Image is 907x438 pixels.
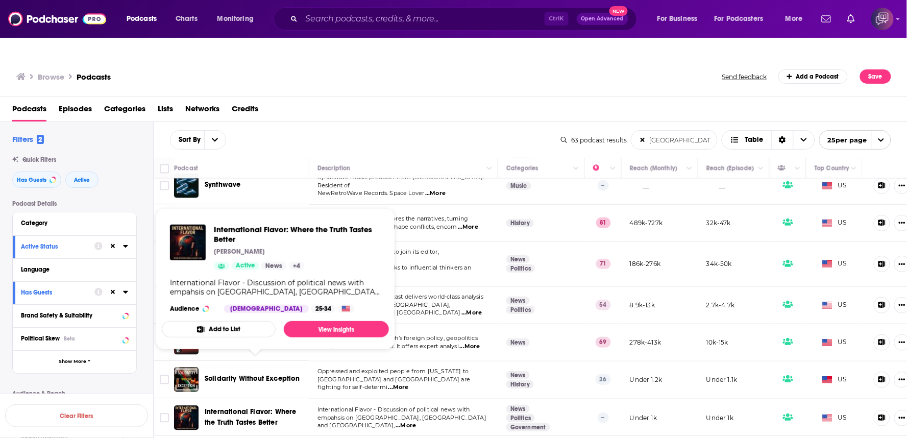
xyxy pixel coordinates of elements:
div: Language [21,266,121,273]
a: Show notifications dropdown [843,10,859,28]
h2: Choose List sort [170,130,226,150]
p: Under 1k [706,413,733,422]
span: 25 per page [820,132,867,148]
span: US [822,413,847,423]
span: Oppressed and exploited people from [US_STATE] to [317,368,469,375]
p: __ [630,181,649,190]
div: Reach (Monthly) [630,162,677,175]
button: Choose View [722,130,815,150]
span: Show More [59,359,86,364]
div: Brand Safety & Suitability [21,312,119,319]
button: Column Actions [792,163,804,175]
p: 186k-276k [630,259,661,268]
p: -- [598,412,609,423]
img: Solidarity Without Exception [174,368,199,392]
a: Synthwave [174,174,199,198]
p: Under 1.2k [630,375,663,384]
span: US [822,218,847,228]
button: open menu [650,11,710,27]
span: More [786,12,803,26]
a: Charts [169,11,204,27]
button: Has Guests [21,286,94,299]
button: Political SkewBeta [21,332,128,345]
a: Podcasts [12,101,46,121]
button: Column Actions [483,163,496,175]
p: 71 [596,259,611,269]
a: Episodes [59,101,92,121]
p: -- [598,180,609,190]
a: Networks [185,101,219,121]
button: Open AdvancedNew [577,13,628,25]
a: Podcasts [77,72,111,82]
span: ...More [460,343,480,351]
p: 8.9k-13k [630,301,655,309]
h3: Browse [38,72,64,82]
button: open menu [204,131,226,149]
button: Column Actions [683,163,696,175]
span: For Business [657,12,698,26]
div: Description [317,162,350,175]
a: History [506,219,534,227]
a: Credits [232,101,258,121]
span: The Carnegie Politika Podcast delivers world-class analysis [317,293,483,300]
p: Audience & Reach [12,390,137,397]
span: ...More [388,383,409,392]
a: News [261,262,286,270]
button: Show profile menu [871,8,894,30]
p: __ [706,181,726,190]
a: Categories [104,101,145,121]
a: History [506,380,534,388]
span: For Podcasters [715,12,764,26]
span: Synthwave music producer from [DEMOGRAPHIC_DATA]. Resident of [317,174,484,189]
span: Table [745,136,764,143]
a: News [506,338,530,347]
img: International Flavor: Where the Truth Tastes Better [174,406,199,430]
a: Synthwave [205,180,241,190]
img: User Profile [871,8,894,30]
input: Search podcasts, credits, & more... [302,11,545,27]
span: US [822,337,847,348]
div: 63 podcast results [561,136,627,144]
img: International Flavor: Where the Truth Tastes Better [170,225,206,260]
button: Category [21,216,128,229]
button: Column Actions [848,163,860,175]
span: International Flavor: Where the Truth Tastes Better [205,408,297,427]
div: Search podcasts, credits, & more... [283,7,647,31]
a: Politics [506,264,535,273]
div: Power Score [593,162,607,175]
div: Podcast [174,162,198,175]
p: Under 1.1k [706,375,738,384]
a: Solidarity Without Exception [205,374,300,384]
span: Toggle select row [160,375,169,384]
button: Column Actions [607,163,619,175]
span: Solidarity Without Exception [205,375,300,383]
button: Add to List [162,321,276,337]
p: 32k-47k [706,218,731,227]
button: open menu [708,11,778,27]
button: Column Actions [570,163,582,175]
a: International Flavor: Where the Truth Tastes Better [205,407,306,428]
span: US [822,300,847,310]
span: Toggle select row [160,413,169,423]
button: open menu [819,130,891,150]
span: Sort By [170,136,204,143]
h2: Filters [12,134,44,144]
a: Brand Safety & Suitability [21,309,128,322]
button: Active Status [21,240,94,253]
p: 278k-413k [630,338,661,347]
div: Has Guests [778,162,792,175]
button: Active [65,172,99,188]
div: International Flavor - Discussion of political news with empahsis on [GEOGRAPHIC_DATA], [GEOGRAPH... [170,278,381,297]
div: Categories [506,162,538,175]
span: Charts [176,12,198,26]
p: 54 [596,300,611,310]
img: Podchaser - Follow, Share and Rate Podcasts [8,9,106,29]
div: Sort Direction [772,131,793,149]
p: 34k-50k [706,259,732,268]
span: empahsis on [GEOGRAPHIC_DATA], [GEOGRAPHIC_DATA] and [GEOGRAPHIC_DATA], [317,414,486,429]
